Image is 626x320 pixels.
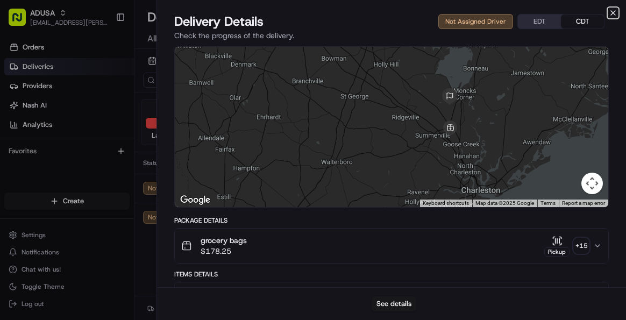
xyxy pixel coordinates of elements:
[423,200,469,207] button: Keyboard shortcuts
[177,193,213,207] a: Open this area in Google Maps (opens a new window)
[561,15,604,29] button: CDT
[11,103,30,122] img: 1736555255976-a54dd68f-1ca7-489b-9aae-adbdc363a1c4
[177,193,213,207] img: Google
[540,200,556,206] a: Terms (opens in new tab)
[201,235,247,246] span: grocery bags
[372,296,416,311] button: See details
[574,238,589,253] div: + 15
[174,30,609,41] p: Check the progress of the delivery.
[183,106,196,119] button: Start new chat
[544,236,570,257] button: Pickup
[76,182,130,190] a: Powered byPylon
[174,216,609,225] div: Package Details
[174,13,264,30] span: Delivery Details
[28,69,177,81] input: Clear
[91,157,99,166] div: 💻
[11,43,196,60] p: Welcome 👋
[22,156,82,167] span: Knowledge Base
[102,156,173,167] span: API Documentation
[201,246,247,257] span: $178.25
[544,236,589,257] button: Pickup+15
[87,152,177,171] a: 💻API Documentation
[37,103,176,113] div: Start new chat
[581,173,603,194] button: Map camera controls
[175,229,608,263] button: grocery bags$178.25Pickup+15
[475,200,534,206] span: Map data ©2025 Google
[11,157,19,166] div: 📗
[518,15,561,29] button: EDT
[174,270,609,279] div: Items Details
[544,247,570,257] div: Pickup
[562,200,605,206] a: Report a map error
[37,113,136,122] div: We're available if you need us!
[11,11,32,32] img: Nash
[6,152,87,171] a: 📗Knowledge Base
[107,182,130,190] span: Pylon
